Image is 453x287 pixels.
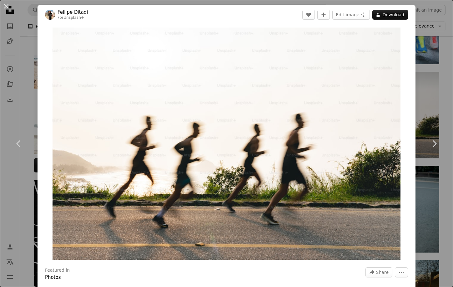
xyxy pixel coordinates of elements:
a: Unsplash+ [63,15,84,20]
a: Next [415,114,453,174]
button: Edit image [332,10,370,20]
button: Zoom in on this image [53,28,400,260]
img: A group of people running down a street [53,28,400,260]
img: Go to Fellipe Ditadi's profile [45,10,55,20]
button: Add to Collection [317,10,330,20]
div: For [58,15,88,20]
a: Fellipe Ditadi [58,9,88,15]
button: More Actions [395,267,408,277]
a: Photos [45,274,61,280]
button: Download [372,10,408,20]
span: Share [376,268,389,277]
h3: Featured in [45,267,70,274]
button: Like [302,10,315,20]
button: Share this image [365,267,392,277]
